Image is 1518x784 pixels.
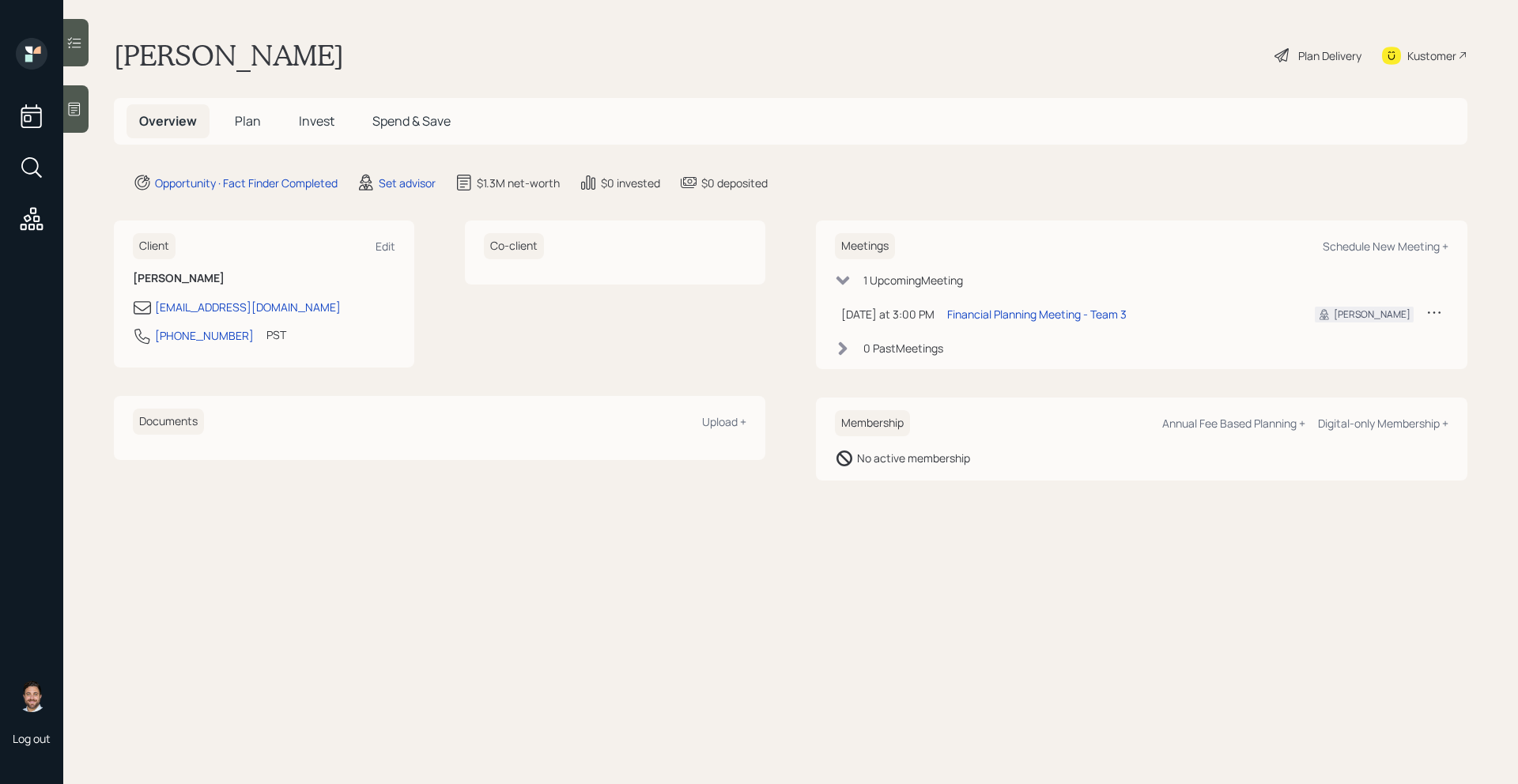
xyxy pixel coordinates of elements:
span: Spend & Save [372,112,451,130]
h1: [PERSON_NAME] [114,38,344,73]
span: Invest [299,112,334,130]
div: [PERSON_NAME] [1334,307,1410,322]
div: Plan Delivery [1298,47,1361,64]
div: PST [266,326,286,343]
img: michael-russo-headshot.png [16,680,47,712]
span: Plan [235,112,261,130]
div: 1 Upcoming Meeting [863,272,963,288]
div: Upload + [702,414,746,429]
span: Overview [139,112,197,130]
div: Schedule New Meeting + [1323,239,1448,254]
div: Kustomer [1407,47,1456,64]
div: Set advisor [379,175,436,191]
div: 0 Past Meeting s [863,340,943,356]
div: [DATE] at 3:00 PM [841,306,935,322]
div: No active membership [857,450,970,466]
h6: Client [133,233,176,259]
div: Financial Planning Meeting - Team 3 [947,306,1127,322]
div: $0 deposited [701,175,768,191]
div: $0 invested [601,175,660,191]
h6: [PERSON_NAME] [133,272,395,285]
div: Edit [376,239,395,254]
h6: Co-client [484,233,544,259]
div: [EMAIL_ADDRESS][DOMAIN_NAME] [155,299,341,315]
div: Annual Fee Based Planning + [1162,416,1305,431]
div: Opportunity · Fact Finder Completed [155,175,338,191]
h6: Meetings [835,233,895,259]
h6: Membership [835,410,910,436]
div: [PHONE_NUMBER] [155,327,254,344]
div: Digital-only Membership + [1318,416,1448,431]
div: $1.3M net-worth [477,175,560,191]
div: Log out [13,731,51,746]
h6: Documents [133,409,204,435]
